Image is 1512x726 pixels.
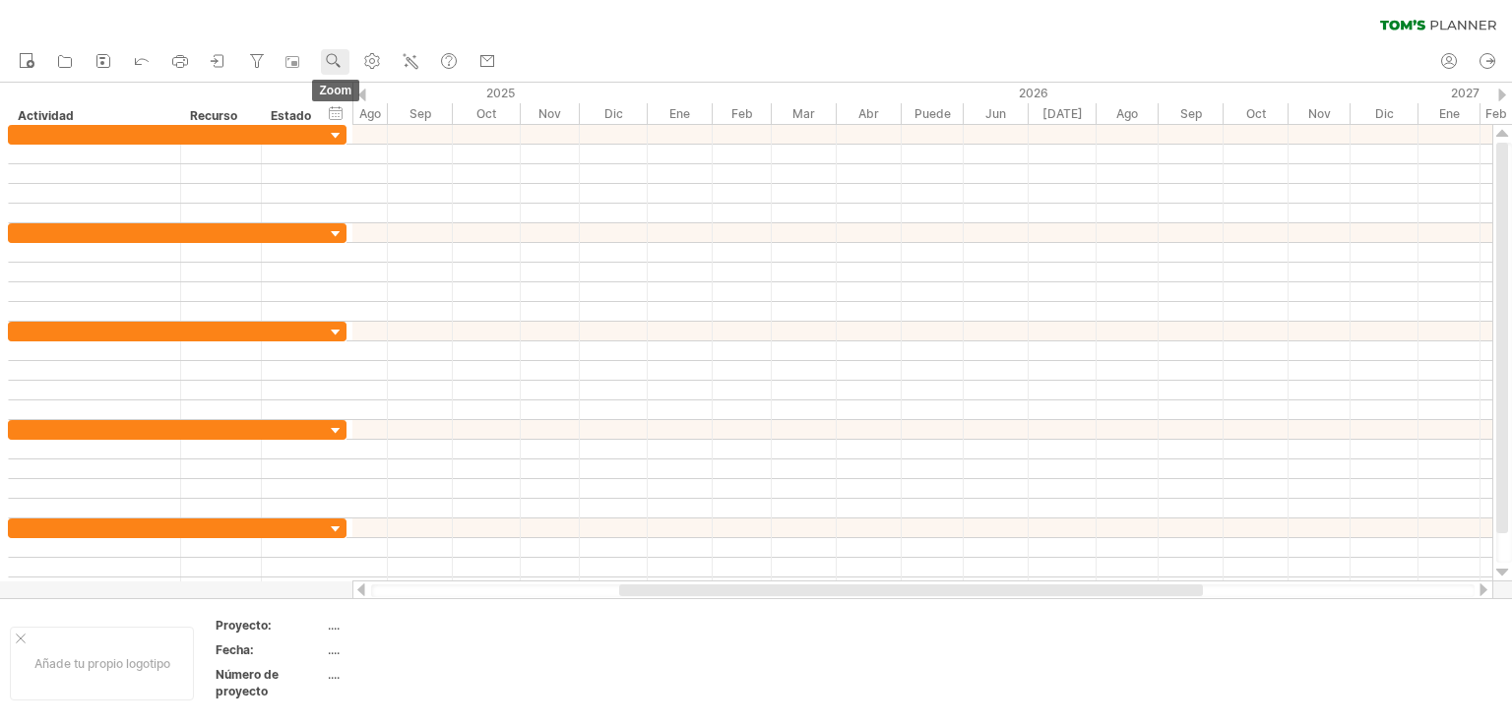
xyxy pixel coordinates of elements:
[326,103,388,124] div: Agosto de 2025
[985,106,1006,121] font: Jun
[1418,103,1480,124] div: Enero de 2027
[1351,103,1418,124] div: Diciembre de 2026
[320,84,352,97] font: zoom
[772,103,837,124] div: Marzo de 2026
[521,103,580,124] div: Noviembre de 2025
[713,103,772,124] div: Febrero de 2026
[328,667,340,682] font: ....
[538,106,561,121] font: Nov
[1451,86,1480,100] font: 2027
[580,103,648,124] div: Diciembre de 2025
[359,106,381,121] font: Ago
[902,103,964,124] div: Mayo de 2026
[328,618,340,633] font: ....
[1439,106,1460,121] font: Ene
[837,103,902,124] div: Abril de 2026
[1042,106,1083,121] font: [DATE]
[1180,106,1202,121] font: Sep
[1375,106,1394,121] font: Dic
[216,618,272,633] font: Proyecto:
[604,106,623,121] font: Dic
[18,108,74,123] font: Actividad
[858,106,879,121] font: Abr
[1308,106,1331,121] font: Nov
[1224,103,1289,124] div: Octubre de 2026
[792,106,815,121] font: Mar
[1029,103,1097,124] div: Julio de 2026
[190,108,237,123] font: Recurso
[1485,106,1507,121] font: Feb
[669,106,690,121] font: Ene
[1159,103,1224,124] div: Septiembre de 2026
[486,86,515,100] font: 2025
[271,108,311,123] font: Estado
[1116,106,1138,121] font: Ago
[328,642,340,657] font: ....
[1019,86,1048,100] font: 2026
[964,103,1029,124] div: Junio de 2026
[1246,106,1266,121] font: Oct
[476,106,496,121] font: Oct
[731,106,753,121] font: Feb
[453,103,521,124] div: Octubre de 2025
[914,106,951,121] font: Puede
[34,656,170,671] font: Añade tu propio logotipo
[388,103,453,124] div: Septiembre de 2025
[216,642,254,657] font: Fecha:
[216,667,279,698] font: Número de proyecto
[648,103,713,124] div: Enero de 2026
[1097,103,1159,124] div: Agosto de 2026
[409,106,431,121] font: Sep
[1289,103,1351,124] div: Noviembre de 2026
[321,49,349,75] a: zoom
